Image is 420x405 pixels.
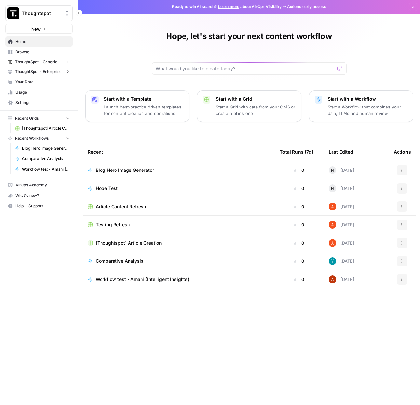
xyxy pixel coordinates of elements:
button: Recent Workflows [5,133,73,143]
button: Recent Grids [5,113,73,123]
button: What's new? [5,190,73,201]
div: 0 [280,276,318,283]
a: Workflow test - Amani (Intelligent Insights) [12,164,73,174]
span: Workflow test - Amani (Intelligent Insights) [22,166,70,172]
button: ThoughtSpot - Generic [5,57,73,67]
p: Start with a Grid [216,96,296,102]
div: 0 [280,221,318,228]
span: H [331,185,334,192]
div: Recent [88,143,269,161]
span: Actions early access [287,4,326,10]
span: AirOps Academy [15,182,70,188]
span: Usage [15,89,70,95]
span: New [31,26,41,32]
a: AirOps Academy [5,180,73,190]
div: 0 [280,258,318,264]
a: Home [5,36,73,47]
img: vrq4y4cr1c7o18g7bic8abpwgxlg [329,275,336,283]
span: Browse [15,49,70,55]
span: Testing Refresh [96,221,130,228]
div: [DATE] [329,275,354,283]
div: What's new? [6,191,72,200]
span: Your Data [15,79,70,85]
img: gulybe6i1e68lyx60rjkfycw3fyu [329,257,336,265]
span: ThoughtSpot - Generic [15,59,57,65]
button: Start with a GridStart a Grid with data from your CMS or create a blank one [197,90,301,122]
span: Article Content Refresh [96,203,146,210]
img: cje7zb9ux0f2nqyv5qqgv3u0jxek [329,239,336,247]
span: H [331,167,334,173]
span: Comparative Analysis [96,258,143,264]
button: ThoughtSpot - Enterprise [5,67,73,77]
a: Workflow test - Amani (Intelligent Insights) [88,276,269,283]
a: Usage [5,87,73,97]
img: cje7zb9ux0f2nqyv5qqgv3u0jxek [329,203,336,210]
a: Blog Hero Image Generator [88,167,269,173]
h1: Hope, let's start your next content workflow [166,31,332,42]
span: Settings [15,100,70,106]
div: 0 [280,167,318,173]
span: Blog Hero Image Generator [96,167,154,173]
span: Comparative Analysis [22,156,70,162]
span: Blog Hero Image Generator [22,146,70,151]
div: [DATE] [329,203,354,210]
div: [DATE] [329,221,354,229]
a: Browse [5,47,73,57]
p: Start with a Workflow [328,96,408,102]
span: [Thoughtspot] Article Creation [22,125,70,131]
div: Total Runs (7d) [280,143,313,161]
span: Recent Grids [15,115,39,121]
span: Help + Support [15,203,70,209]
a: [Thoughtspot] Article Creation [12,123,73,133]
span: [Thoughtspot] Article Creation [96,240,162,246]
input: What would you like to create today? [156,65,335,72]
div: 0 [280,240,318,246]
a: Comparative Analysis [88,258,269,264]
p: Start a Workflow that combines your data, LLMs and human review [328,104,408,117]
a: Your Data [5,77,73,87]
button: Workspace: Thoughtspot [5,5,73,21]
a: Testing Refresh [88,221,269,228]
div: [DATE] [329,239,354,247]
img: Thoughtspot Logo [7,7,19,19]
a: Hope Test [88,185,269,192]
span: Workflow test - Amani (Intelligent Insights) [96,276,189,283]
div: Actions [394,143,411,161]
p: Launch best-practice driven templates for content creation and operations [104,104,184,117]
p: Start a Grid with data from your CMS or create a blank one [216,104,296,117]
a: Settings [5,97,73,108]
a: [Thoughtspot] Article Creation [88,240,269,246]
div: 0 [280,203,318,210]
button: New [5,24,73,34]
a: Blog Hero Image Generator [12,143,73,154]
div: [DATE] [329,257,354,265]
a: Article Content Refresh [88,203,269,210]
a: Comparative Analysis [12,154,73,164]
div: Last Edited [329,143,353,161]
button: Help + Support [5,201,73,211]
span: Thoughtspot [22,10,61,17]
p: Start with a Template [104,96,184,102]
span: ThoughtSpot - Enterprise [15,69,61,75]
span: Ready to win AI search? about AirOps Visibility [172,4,282,10]
span: Hope Test [96,185,118,192]
a: Learn more [218,4,239,9]
button: Start with a TemplateLaunch best-practice driven templates for content creation and operations [85,90,189,122]
img: em6uifynyh9mio6ldxz8kkfnatao [8,60,12,64]
div: 0 [280,185,318,192]
div: [DATE] [329,184,354,192]
button: Start with a WorkflowStart a Workflow that combines your data, LLMs and human review [309,90,413,122]
span: Recent Workflows [15,135,49,141]
div: [DATE] [329,166,354,174]
span: Home [15,39,70,44]
img: cje7zb9ux0f2nqyv5qqgv3u0jxek [329,221,336,229]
